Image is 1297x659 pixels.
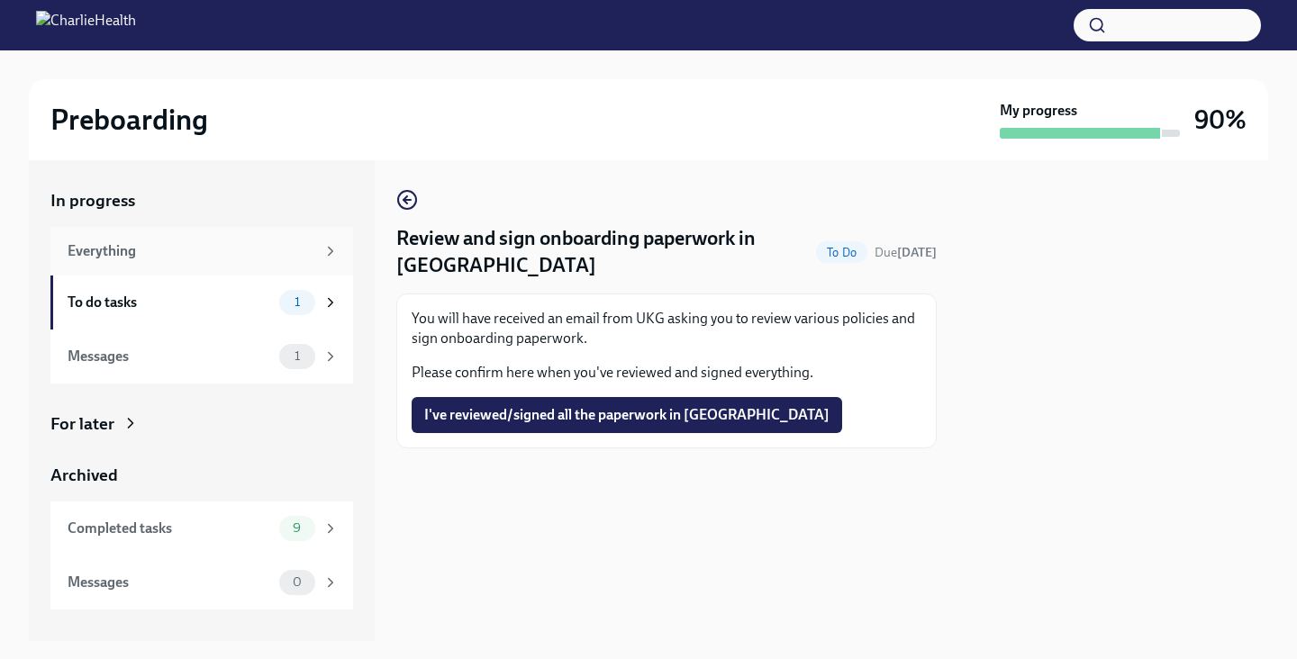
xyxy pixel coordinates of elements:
[68,347,272,366] div: Messages
[1000,101,1077,121] strong: My progress
[897,245,937,260] strong: [DATE]
[36,11,136,40] img: CharlieHealth
[68,293,272,312] div: To do tasks
[1194,104,1247,136] h3: 90%
[50,412,353,436] a: For later
[50,555,353,609] a: Messages0
[284,349,311,363] span: 1
[50,275,353,329] a: To do tasks1
[68,573,272,592] div: Messages
[50,189,353,212] a: In progress
[412,363,921,383] p: Please confirm here when you've reviewed and signed everything.
[282,521,312,535] span: 9
[50,102,208,138] h2: Preboarding
[282,575,313,589] span: 0
[412,309,921,348] p: You will have received an email from UKG asking you to review various policies and sign onboardin...
[50,227,353,275] a: Everything
[50,501,353,555] a: Completed tasks9
[50,412,114,436] div: For later
[68,519,272,538] div: Completed tasks
[50,464,353,487] a: Archived
[412,397,842,433] button: I've reviewed/signed all the paperwork in [GEOGRAPHIC_DATA]
[875,244,937,261] span: October 20th, 2025 08:00
[424,406,830,424] span: I've reviewed/signed all the paperwork in [GEOGRAPHIC_DATA]
[284,295,311,309] span: 1
[68,241,315,261] div: Everything
[875,245,937,260] span: Due
[816,246,867,259] span: To Do
[50,329,353,384] a: Messages1
[396,225,809,279] h4: Review and sign onboarding paperwork in [GEOGRAPHIC_DATA]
